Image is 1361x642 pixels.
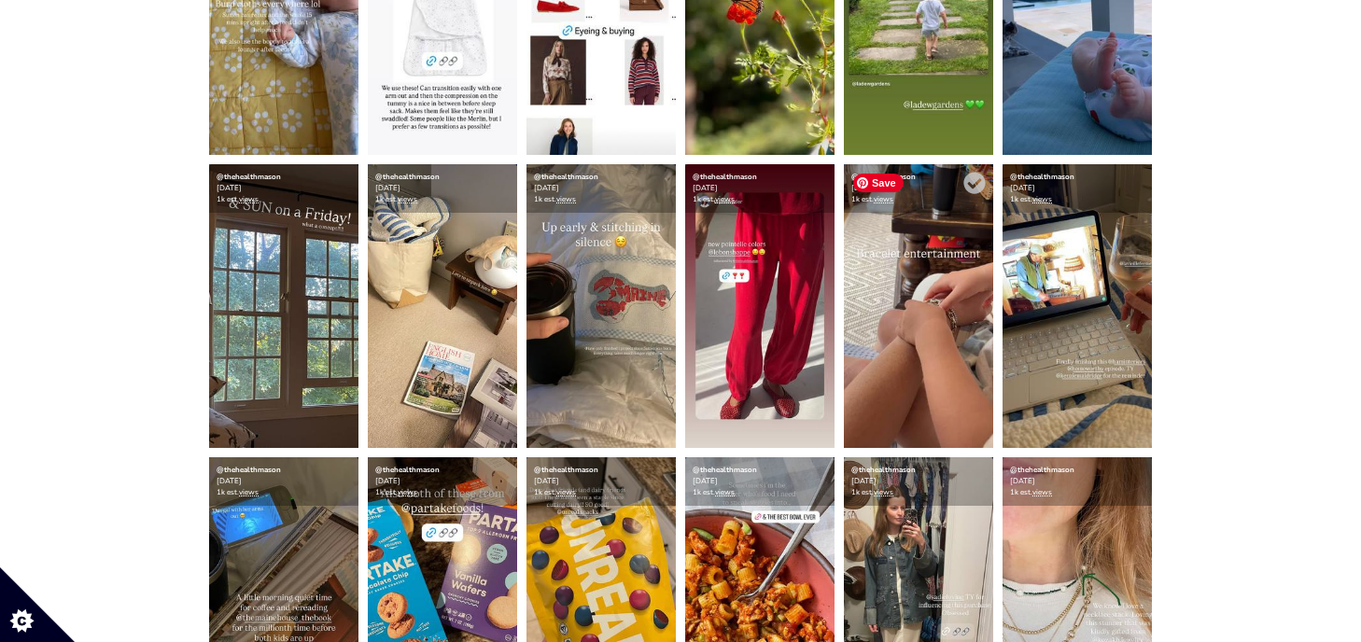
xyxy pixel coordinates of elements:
div: [DATE] 1k est. [526,164,676,213]
a: views [715,194,735,204]
a: views [398,194,417,204]
div: [DATE] 1k est. [209,164,358,213]
div: [DATE] 1k est. [368,457,517,506]
a: @thehealthmason [534,465,598,475]
a: @thehealthmason [375,465,440,475]
div: [DATE] 1k est. [526,457,676,506]
a: @thehealthmason [693,465,757,475]
div: [DATE] 1k est. [1003,457,1152,506]
a: views [239,194,259,204]
a: views [239,487,259,497]
a: views [874,487,893,497]
div: [DATE] 1k est. [1003,164,1152,213]
a: @thehealthmason [851,172,916,182]
div: [DATE] 1k est. [844,164,993,213]
div: [DATE] 1k est. [685,457,835,506]
a: @thehealthmason [1010,172,1074,182]
a: @thehealthmason [534,172,598,182]
a: views [556,194,576,204]
a: @thehealthmason [693,172,757,182]
span: Save [853,174,904,192]
a: @thehealthmason [1010,465,1074,475]
div: [DATE] 1k est. [685,164,835,213]
a: views [398,487,417,497]
a: @thehealthmason [375,172,440,182]
a: @thehealthmason [851,465,916,475]
div: [DATE] 1k est. [368,164,517,213]
a: views [556,487,576,497]
a: views [715,487,735,497]
a: @thehealthmason [217,465,281,475]
div: [DATE] 1k est. [209,457,358,506]
a: views [874,194,893,204]
div: [DATE] 1k est. [844,457,993,506]
a: views [1032,487,1052,497]
a: views [1032,194,1052,204]
a: @thehealthmason [217,172,281,182]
